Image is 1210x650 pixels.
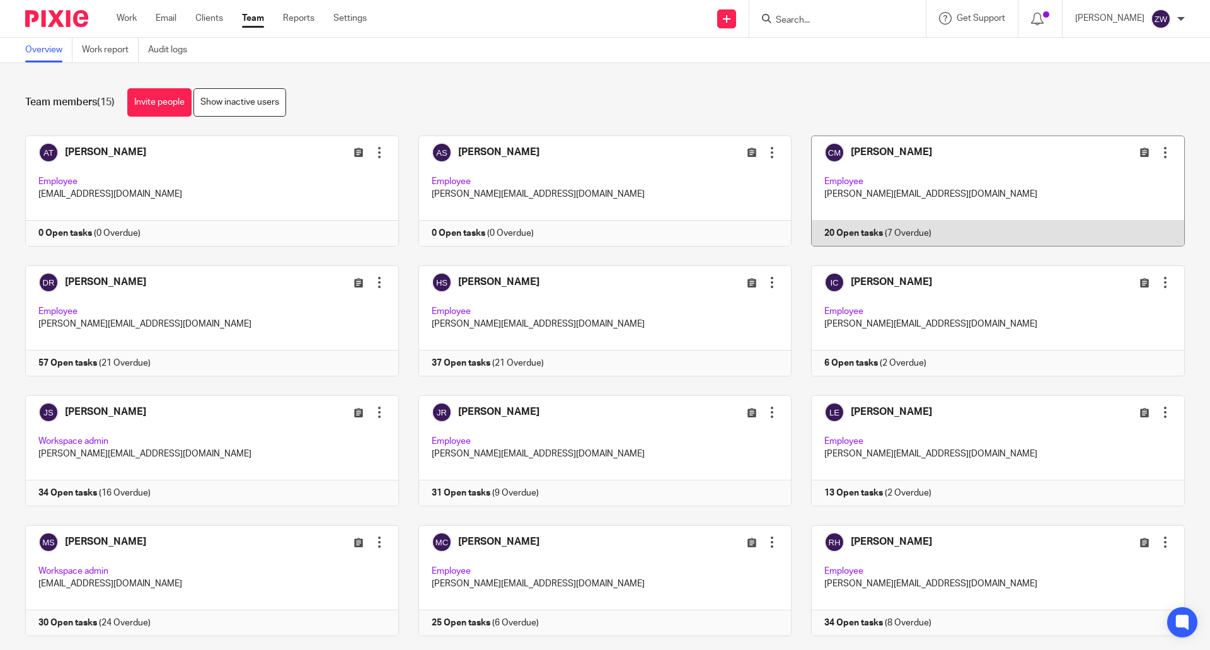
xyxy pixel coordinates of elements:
[117,12,137,25] a: Work
[775,15,888,26] input: Search
[193,88,286,117] a: Show inactive users
[957,14,1005,23] span: Get Support
[195,12,223,25] a: Clients
[97,97,115,107] span: (15)
[1075,12,1144,25] p: [PERSON_NAME]
[127,88,192,117] a: Invite people
[25,38,72,62] a: Overview
[156,12,176,25] a: Email
[148,38,197,62] a: Audit logs
[82,38,139,62] a: Work report
[1151,9,1171,29] img: svg%3E
[283,12,314,25] a: Reports
[25,96,115,109] h1: Team members
[25,10,88,27] img: Pixie
[333,12,367,25] a: Settings
[242,12,264,25] a: Team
